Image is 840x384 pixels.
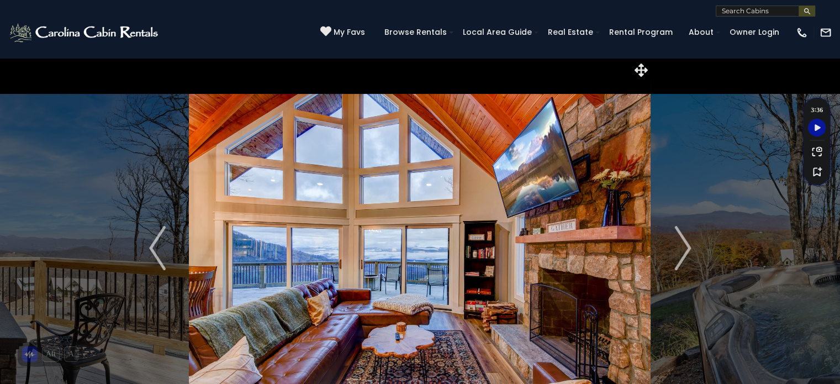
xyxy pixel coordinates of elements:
[334,27,365,38] span: My Favs
[674,226,691,270] img: arrow
[542,24,599,41] a: Real Estate
[320,26,368,39] a: My Favs
[149,226,166,270] img: arrow
[724,24,785,41] a: Owner Login
[683,24,719,41] a: About
[604,24,678,41] a: Rental Program
[457,24,537,41] a: Local Area Guide
[8,22,161,44] img: White-1-2.png
[820,27,832,39] img: mail-regular-white.png
[796,27,808,39] img: phone-regular-white.png
[379,24,452,41] a: Browse Rentals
